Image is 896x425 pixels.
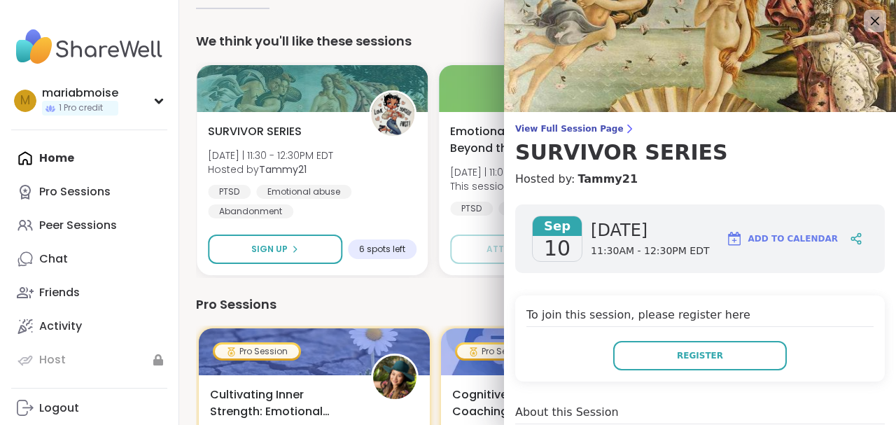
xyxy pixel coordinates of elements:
a: Logout [11,391,167,425]
div: Emotional abuse [256,185,351,199]
div: Pro Session [215,344,299,358]
h3: SURVIVOR SERIES [515,140,885,165]
div: Emotional abuse [498,202,594,216]
button: Add to Calendar [720,222,844,256]
h4: To join this session, please register here [526,307,874,327]
div: Pro Sessions [196,295,879,314]
span: Sep [533,216,582,236]
a: Friends [11,276,167,309]
img: Tammy21 [371,92,414,136]
div: Abandonment [208,204,293,218]
span: Sign Up [251,243,288,256]
span: 1 Pro credit [59,102,103,114]
span: [DATE] | 11:30 - 12:30PM EDT [208,148,333,162]
button: Attend a session to unlock [450,235,659,264]
a: Tammy21 [577,171,638,188]
span: SURVIVOR SERIES [208,123,302,140]
div: Friends [39,285,80,300]
div: Pro Sessions [39,184,111,200]
span: [DATE] [591,219,709,242]
a: Host [11,343,167,377]
span: 6 spots left [359,244,405,255]
div: Activity [39,319,82,334]
span: View Full Session Page [515,123,885,134]
div: Logout [39,400,79,416]
div: Peer Sessions [39,218,117,233]
h4: Hosted by: [515,171,885,188]
div: Chat [39,251,68,267]
a: View Full Session PageSURVIVOR SERIES [515,123,885,165]
span: This session is Group-hosted [450,179,596,193]
div: We think you'll like these sessions [196,32,879,51]
span: Hosted by [208,162,333,176]
a: Activity [11,309,167,343]
img: ShareWell Nav Logo [11,22,167,71]
button: Register [613,341,787,370]
div: Pro Session [457,344,541,358]
span: Cognitive Behavioral Coaching: Shifting Self-Talk [452,386,598,420]
span: Attend a session to unlock [486,243,623,256]
span: Cultivating Inner Strength: Emotional Regulation [210,386,356,420]
button: Sign Up [208,235,342,264]
span: 11:30AM - 12:30PM EDT [591,244,709,258]
img: TiffanyVL [373,356,416,399]
a: Peer Sessions [11,209,167,242]
span: Register [677,349,723,362]
h4: About this Session [515,404,619,421]
div: PTSD [208,185,251,199]
div: Host [39,352,66,368]
div: PTSD [450,202,493,216]
span: Emotional Abuse: Moving Beyond the Pain [450,123,596,157]
a: Chat [11,242,167,276]
a: Pro Sessions [11,175,167,209]
span: 10 [544,236,570,261]
span: m [20,92,30,110]
span: [DATE] | 11:00 - 12:00PM EDT [450,165,596,179]
img: ShareWell Logomark [726,230,743,247]
b: Tammy21 [259,162,307,176]
div: mariabmoise [42,85,118,101]
span: Add to Calendar [748,232,838,245]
